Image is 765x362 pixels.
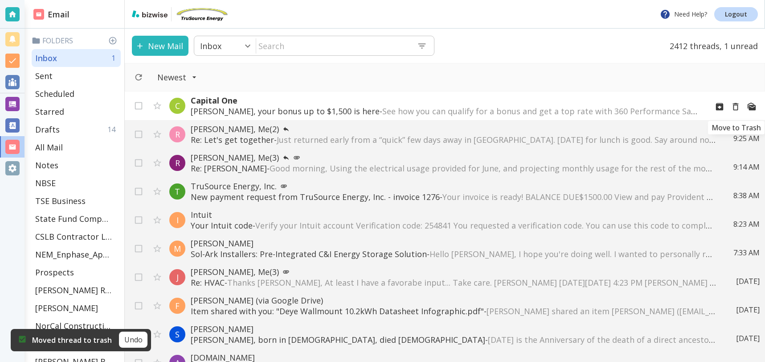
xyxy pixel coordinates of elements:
[33,9,44,20] img: DashboardSidebarEmail.svg
[191,306,718,316] p: Item shared with you: "Deye Wallmount 10.2kWh Datasheet Infographic.pdf" -
[35,88,74,99] p: Scheduled
[733,248,760,258] p: 7:33 AM
[32,192,121,210] div: TSE Business
[132,36,188,56] button: New Mail
[191,95,701,106] p: Capital One
[175,158,180,168] p: R
[736,333,760,343] p: [DATE]
[32,156,121,174] div: Notes
[200,41,221,51] p: Inbox
[35,213,112,224] p: State Fund Compensation
[32,263,121,281] div: Prospects
[132,10,168,17] img: bizwise
[111,53,119,63] p: 1
[35,53,57,63] p: Inbox
[733,219,760,229] p: 8:23 AM
[32,245,121,263] div: NEM_Enphase_Applications
[176,215,179,225] p: I
[175,7,229,21] img: TruSource Energy, Inc.
[32,67,121,85] div: Sent
[148,67,206,87] button: Filter
[256,37,410,55] input: Search
[733,162,760,172] p: 9:14 AM
[191,266,718,277] p: [PERSON_NAME], Me (3)
[32,299,121,317] div: [PERSON_NAME]
[191,106,701,117] p: [PERSON_NAME], your bonus up to $1,500 is here -
[35,178,56,188] p: NBSE
[32,138,121,156] div: All Mail
[35,106,64,117] p: Starred
[191,324,718,334] p: [PERSON_NAME]
[733,133,760,143] p: 9:25 AM
[191,163,716,174] p: Re: [PERSON_NAME] -
[191,191,716,202] p: New payment request from TruSource Energy, Inc. - invoice 1276 -
[32,121,121,138] div: Drafts14
[35,303,98,313] p: [PERSON_NAME]
[35,71,53,81] p: Sent
[191,152,716,163] p: [PERSON_NAME], Me (3)
[175,186,180,197] p: T
[35,124,60,135] p: Drafts
[736,305,760,315] p: [DATE]
[35,320,112,331] p: NorCal Construction
[708,121,765,134] div: Move to Trash
[736,276,760,286] p: [DATE]
[32,317,121,335] div: NorCal Construction
[728,99,744,115] button: Move to Trash
[35,196,86,206] p: TSE Business
[32,103,121,121] div: Starred
[714,7,758,21] a: Logout
[32,281,121,299] div: [PERSON_NAME] Residence
[32,49,121,67] div: Inbox1
[35,231,112,242] p: CSLB Contractor License
[175,100,180,111] p: C
[32,85,121,103] div: Scheduled
[175,129,180,140] p: R
[175,300,180,311] p: F
[725,11,747,17] p: Logout
[175,329,180,340] p: S
[191,134,716,145] p: Re: Let's get together -
[119,332,147,348] button: Undo
[35,267,74,278] p: Prospects
[191,181,716,191] p: TruSource Energy, Inc.
[32,36,121,46] p: Folders
[191,334,718,345] p: [PERSON_NAME], born in [DEMOGRAPHIC_DATA], died [DEMOGRAPHIC_DATA] -
[131,69,147,85] button: Refresh
[176,272,179,283] p: J
[191,209,716,220] p: Intuit
[32,335,112,345] p: Moved thread to trash
[744,99,760,115] button: Mark as Read
[191,220,716,231] p: Your Intuit code -
[35,249,112,260] p: NEM_Enphase_Applications
[191,124,716,134] p: [PERSON_NAME], Me (2)
[191,249,716,259] p: Sol-Ark Installers: Pre-Integrated C&I Energy Storage Solution -
[664,36,758,56] p: 2412 threads, 1 unread
[35,160,58,171] p: Notes
[712,99,728,115] button: Archive
[33,8,70,21] h2: Email
[733,191,760,200] p: 8:38 AM
[191,238,716,249] p: [PERSON_NAME]
[660,9,707,20] p: Need Help?
[32,210,121,228] div: State Fund Compensation
[32,228,121,245] div: CSLB Contractor License
[191,277,718,288] p: Re: HVAC -
[32,174,121,192] div: NBSE
[35,142,63,153] p: All Mail
[174,243,181,254] p: M
[35,285,112,295] p: [PERSON_NAME] Residence
[191,295,718,306] p: [PERSON_NAME] (via Google Drive)
[107,125,119,134] p: 14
